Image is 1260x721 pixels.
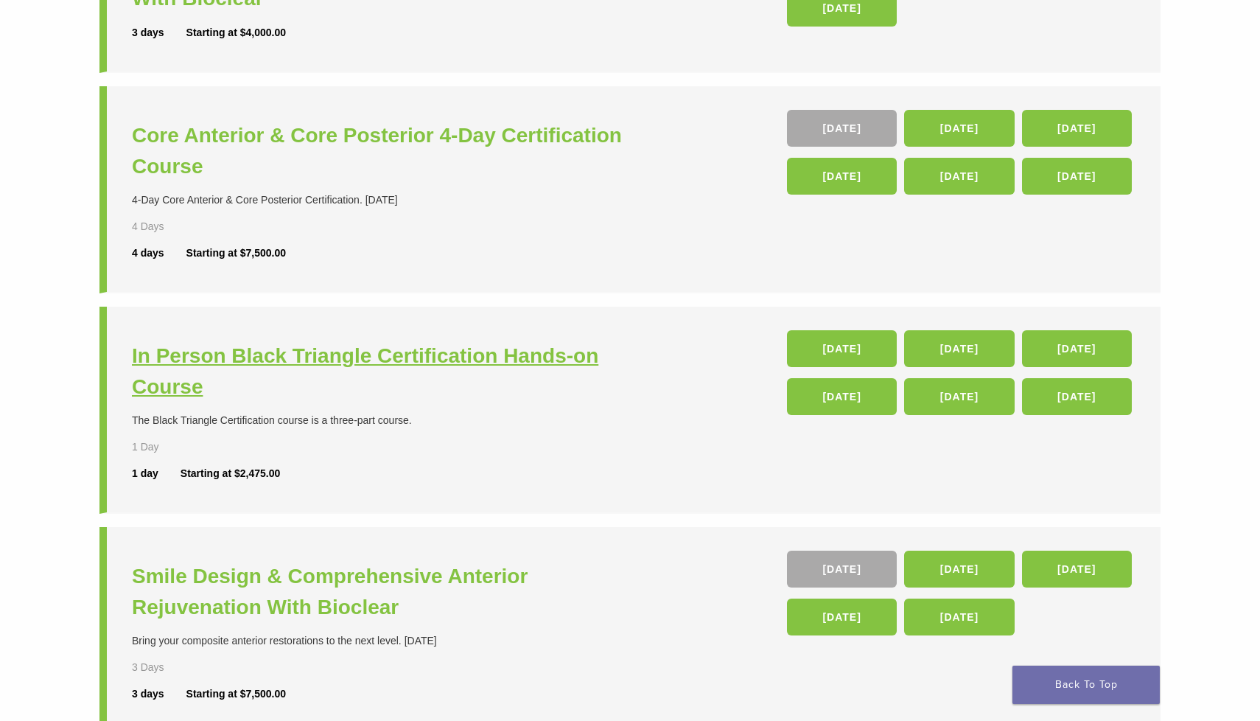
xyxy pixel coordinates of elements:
div: 1 Day [132,439,207,455]
a: [DATE] [904,158,1014,195]
a: In Person Black Triangle Certification Hands-on Course [132,341,634,403]
a: [DATE] [1022,110,1132,147]
div: , , , , , [787,330,1135,422]
a: Smile Design & Comprehensive Anterior Rejuvenation With Bioclear [132,561,634,623]
div: 3 days [132,25,186,41]
div: 4 days [132,245,186,261]
div: Starting at $2,475.00 [181,466,280,481]
div: Starting at $4,000.00 [186,25,286,41]
div: The Black Triangle Certification course is a three-part course. [132,413,634,428]
a: [DATE] [1022,158,1132,195]
a: Back To Top [1012,666,1160,704]
a: [DATE] [1022,378,1132,415]
div: 3 Days [132,660,207,675]
a: [DATE] [1022,330,1132,367]
a: [DATE] [904,378,1014,415]
a: [DATE] [904,330,1014,367]
a: Core Anterior & Core Posterior 4-Day Certification Course [132,120,634,182]
a: [DATE] [787,110,897,147]
div: Bring your composite anterior restorations to the next level. [DATE] [132,633,634,649]
div: 3 days [132,686,186,702]
a: [DATE] [904,599,1014,635]
div: Starting at $7,500.00 [186,686,286,702]
a: [DATE] [787,599,897,635]
a: [DATE] [787,158,897,195]
a: [DATE] [904,110,1014,147]
a: [DATE] [1022,551,1132,588]
a: [DATE] [904,551,1014,588]
div: Starting at $7,500.00 [186,245,286,261]
a: [DATE] [787,330,897,367]
a: [DATE] [787,378,897,415]
div: , , , , , [787,110,1135,202]
div: 1 day [132,466,181,481]
div: 4 Days [132,219,207,234]
a: [DATE] [787,551,897,588]
div: 4-Day Core Anterior & Core Posterior Certification. [DATE] [132,192,634,208]
div: , , , , [787,551,1135,643]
